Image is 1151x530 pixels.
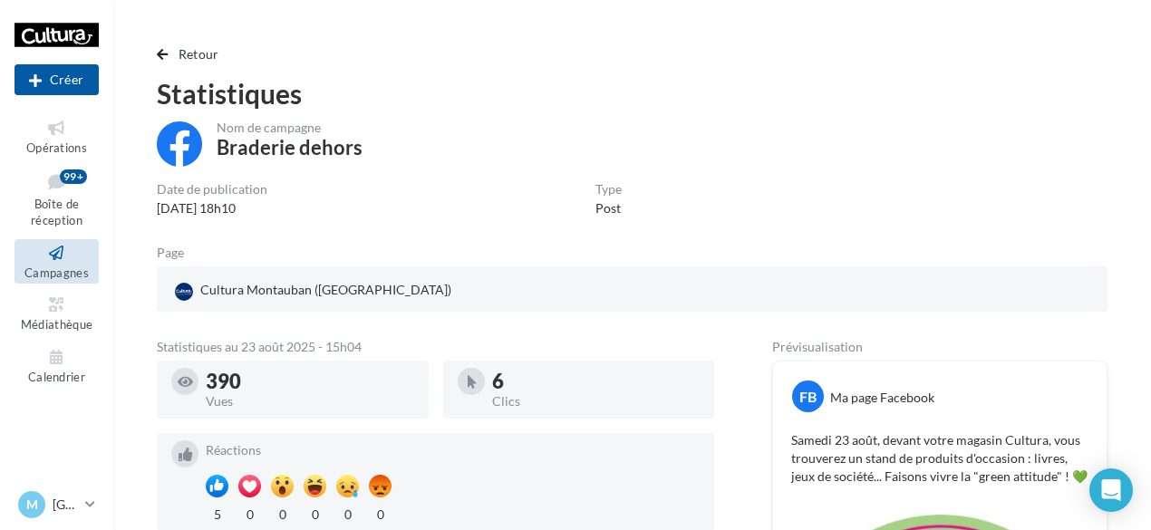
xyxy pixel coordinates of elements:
span: Opérations [26,140,87,155]
div: Statistiques [157,80,1107,107]
span: Calendrier [28,370,85,384]
div: Cultura Montauban ([GEOGRAPHIC_DATA]) [171,277,455,304]
span: Médiathèque [21,317,93,332]
p: Samedi 23 août, devant votre magasin Cultura, vous trouverez un stand de produits d'occasion : li... [791,431,1088,486]
div: Clics [492,395,701,408]
div: Prévisualisation [772,341,1107,353]
div: Nom de campagne [217,121,363,134]
a: Boîte de réception99+ [15,166,99,232]
button: Retour [157,43,227,65]
div: 0 [336,502,359,524]
a: Opérations [15,114,99,159]
div: Réactions [206,444,700,457]
div: 390 [206,371,414,391]
div: [DATE] 18h10 [157,199,267,217]
button: Créer [15,64,99,95]
div: 0 [271,502,294,524]
a: M [GEOGRAPHIC_DATA] [15,487,99,522]
div: 0 [238,502,261,524]
div: 99+ [60,169,87,184]
div: 5 [206,502,228,524]
div: Braderie dehors [217,138,363,158]
div: Page [157,246,198,259]
a: Calendrier [15,343,99,388]
a: Cultura Montauban ([GEOGRAPHIC_DATA]) [171,277,479,304]
span: Campagnes [24,265,89,280]
div: Vues [206,395,414,408]
div: Type [595,183,622,196]
p: [GEOGRAPHIC_DATA] [53,496,78,514]
div: 6 [492,371,701,391]
div: 0 [369,502,392,524]
div: Open Intercom Messenger [1089,468,1133,512]
a: Médiathèque [15,291,99,335]
span: Boîte de réception [31,197,82,228]
div: Statistiques au 23 août 2025 - 15h04 [157,341,714,353]
div: Ma page Facebook [830,389,934,407]
div: FB [792,381,824,412]
div: 0 [304,502,326,524]
div: Nouvelle campagne [15,64,99,95]
div: Date de publication [157,183,267,196]
span: Retour [179,46,219,62]
div: Post [595,199,622,217]
span: M [26,496,38,514]
a: Campagnes [15,239,99,284]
